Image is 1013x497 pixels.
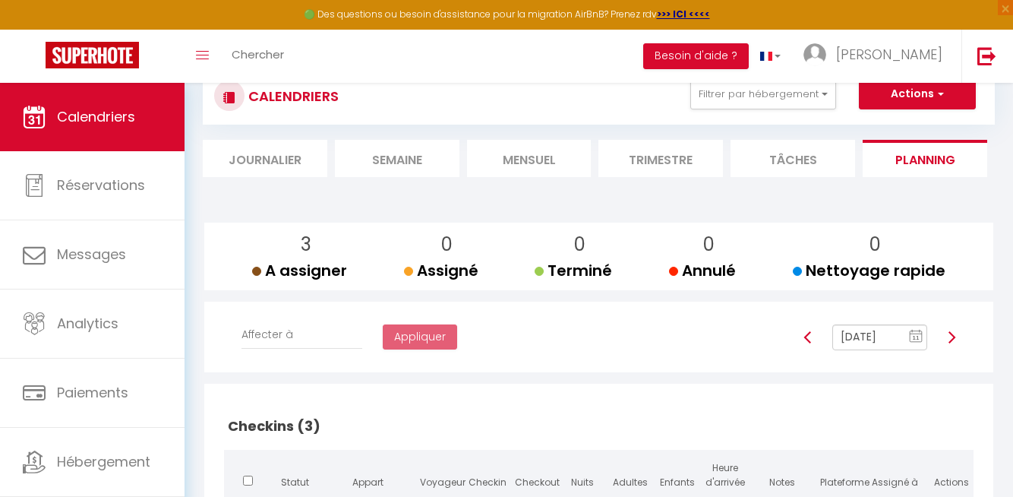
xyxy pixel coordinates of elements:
[57,245,126,264] span: Messages
[669,260,736,281] span: Annulé
[383,324,457,350] button: Appliquer
[535,260,612,281] span: Terminé
[690,79,836,109] button: Filtrer par hébergement
[203,140,327,177] li: Journalier
[547,230,612,259] p: 0
[913,334,920,341] text: 11
[224,403,974,450] h2: Checkins (3)
[793,260,945,281] span: Nettoyage rapide
[598,140,723,177] li: Trimestre
[57,452,150,471] span: Hébergement
[57,176,145,195] span: Réservations
[803,43,826,66] img: ...
[792,30,961,83] a: ... [PERSON_NAME]
[57,383,128,402] span: Paiements
[681,230,736,259] p: 0
[467,140,592,177] li: Mensuel
[252,260,347,281] span: A assigner
[264,230,347,259] p: 3
[281,476,309,489] span: Statut
[404,260,478,281] span: Assigné
[416,230,478,259] p: 0
[859,79,976,109] button: Actions
[57,107,135,126] span: Calendriers
[945,331,958,343] img: arrow-right3.svg
[220,30,295,83] a: Chercher
[802,331,814,343] img: arrow-left3.svg
[335,140,459,177] li: Semaine
[46,42,139,68] img: Super Booking
[57,314,118,333] span: Analytics
[232,46,284,62] span: Chercher
[731,140,855,177] li: Tâches
[977,46,996,65] img: logout
[863,140,987,177] li: Planning
[245,79,339,113] h3: CALENDRIERS
[805,230,945,259] p: 0
[643,43,749,69] button: Besoin d'aide ?
[352,476,383,489] span: Appart
[832,324,927,350] input: Select Date
[836,45,942,64] span: [PERSON_NAME]
[657,8,710,21] a: >>> ICI <<<<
